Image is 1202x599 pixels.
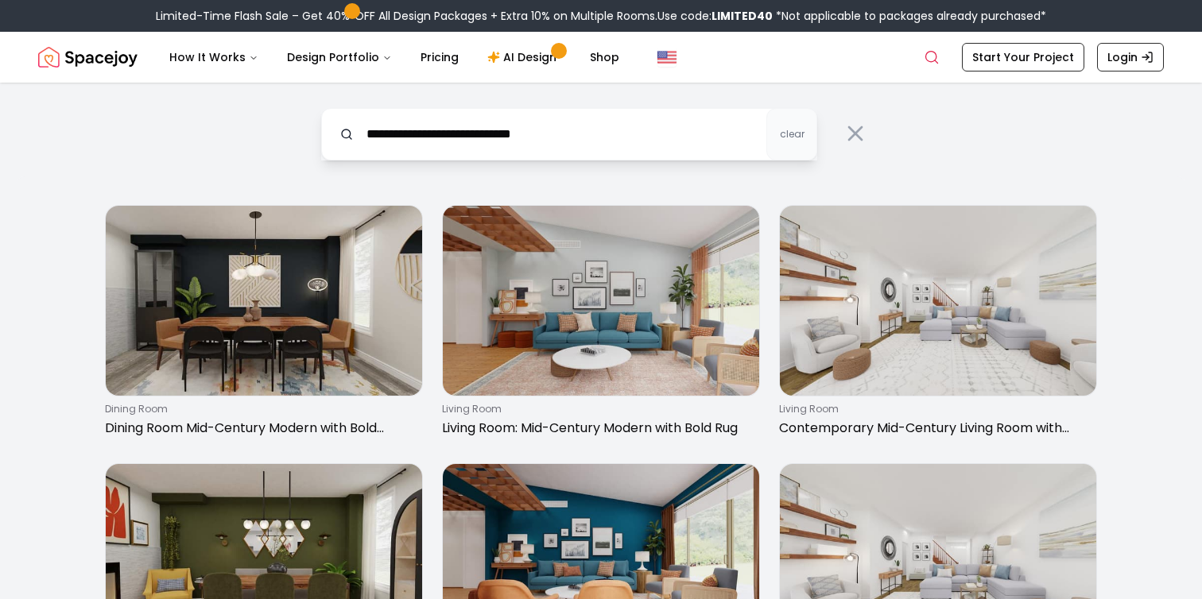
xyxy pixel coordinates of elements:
[773,8,1046,24] span: *Not applicable to packages already purchased*
[780,128,805,141] span: clear
[156,8,1046,24] div: Limited-Time Flash Sale – Get 40% OFF All Design Packages + Extra 10% on Multiple Rooms.
[105,419,417,438] p: Dining Room Mid-Century Modern with Bold Accents
[105,205,423,444] a: Dining Room Mid-Century Modern with Bold Accentsdining roomDining Room Mid-Century Modern with Bo...
[475,41,574,73] a: AI Design
[38,41,138,73] img: Spacejoy Logo
[779,403,1091,415] p: living room
[443,206,759,396] img: Living Room: Mid-Century Modern with Bold Rug
[779,205,1097,444] a: Contemporary Mid-Century Living Room with Deep Seatingliving roomContemporary Mid-Century Living ...
[408,41,471,73] a: Pricing
[1097,43,1164,71] a: Login
[577,41,632,73] a: Shop
[962,43,1084,71] a: Start Your Project
[779,419,1091,438] p: Contemporary Mid-Century Living Room with Deep Seating
[106,206,422,396] img: Dining Room Mid-Century Modern with Bold Accents
[38,32,1164,83] nav: Global
[38,41,138,73] a: Spacejoy
[157,41,271,73] button: How It Works
[712,8,773,24] b: LIMITED40
[766,108,817,160] button: clear
[274,41,405,73] button: Design Portfolio
[657,8,773,24] span: Use code:
[442,403,754,415] p: living room
[780,206,1096,396] img: Contemporary Mid-Century Living Room with Deep Seating
[105,403,417,415] p: dining room
[657,48,677,67] img: United States
[442,205,760,444] a: Living Room: Mid-Century Modern with Bold Rugliving roomLiving Room: Mid-Century Modern with Bold...
[157,41,632,73] nav: Main
[442,419,754,438] p: Living Room: Mid-Century Modern with Bold Rug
